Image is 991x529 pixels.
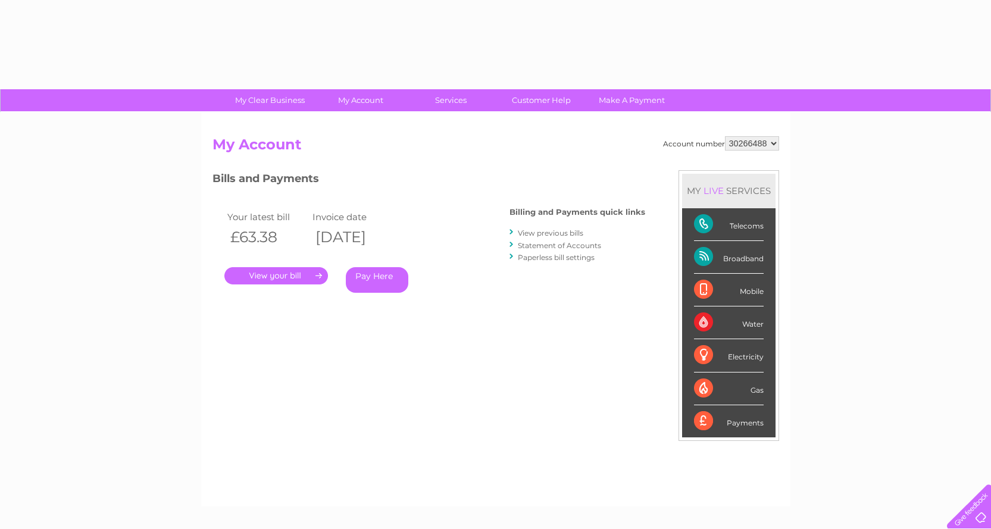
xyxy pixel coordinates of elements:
[492,89,590,111] a: Customer Help
[518,253,595,262] a: Paperless bill settings
[518,241,601,250] a: Statement of Accounts
[694,339,764,372] div: Electricity
[694,373,764,405] div: Gas
[311,89,409,111] a: My Account
[509,208,645,217] h4: Billing and Payments quick links
[221,89,319,111] a: My Clear Business
[224,267,328,284] a: .
[224,209,310,225] td: Your latest bill
[694,405,764,437] div: Payments
[583,89,681,111] a: Make A Payment
[310,209,395,225] td: Invoice date
[212,136,779,159] h2: My Account
[694,306,764,339] div: Water
[518,228,583,237] a: View previous bills
[402,89,500,111] a: Services
[682,174,776,208] div: MY SERVICES
[663,136,779,151] div: Account number
[212,170,645,191] h3: Bills and Payments
[224,225,310,249] th: £63.38
[346,267,408,293] a: Pay Here
[694,241,764,274] div: Broadband
[310,225,395,249] th: [DATE]
[694,208,764,241] div: Telecoms
[701,185,726,196] div: LIVE
[694,274,764,306] div: Mobile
